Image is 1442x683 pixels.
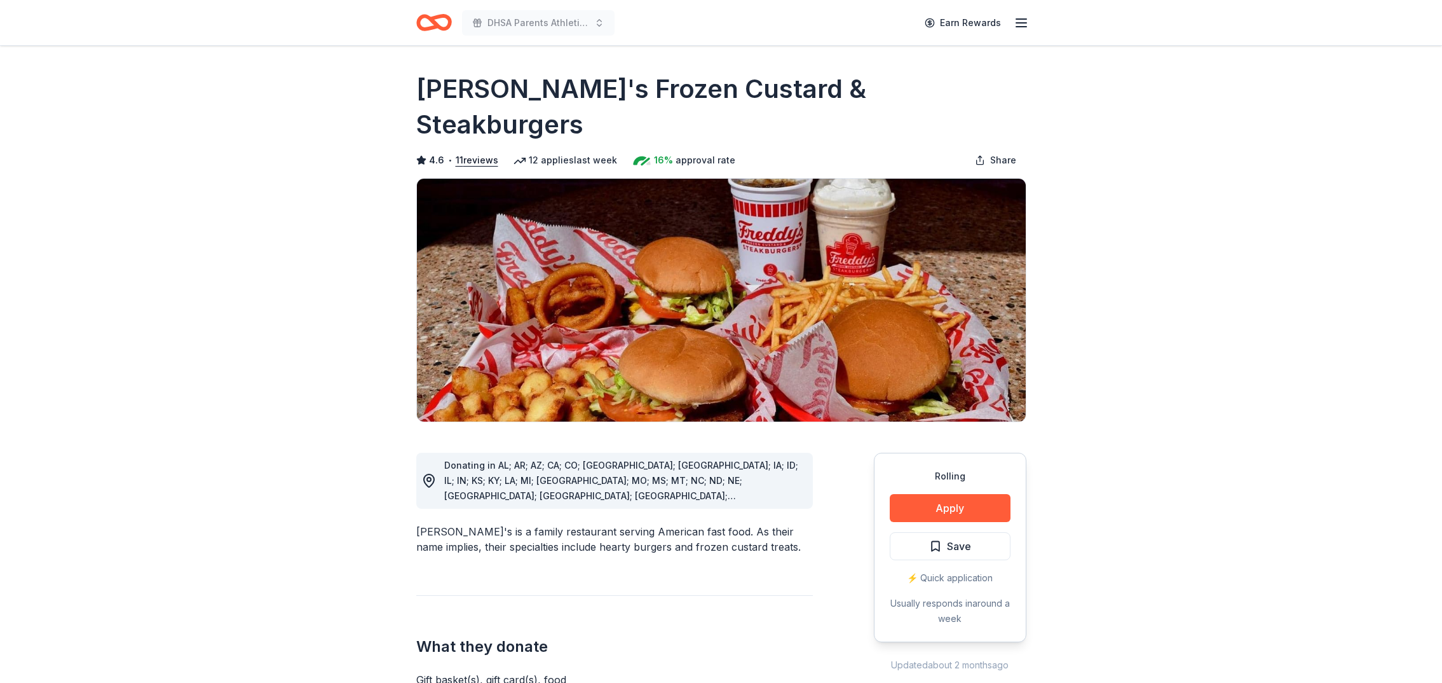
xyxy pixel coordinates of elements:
button: Apply [890,494,1010,522]
span: DHSA Parents Athletic Association Golf Outing [487,15,589,31]
span: Share [990,153,1016,168]
div: Usually responds in around a week [890,596,1010,626]
div: Updated about 2 months ago [874,658,1026,673]
span: Donating in AL; AR; AZ; CA; CO; [GEOGRAPHIC_DATA]; [GEOGRAPHIC_DATA]; IA; ID; IL; IN; KS; KY; LA;... [444,460,798,532]
div: [PERSON_NAME]'s is a family restaurant serving American fast food. As their name implies, their s... [416,524,813,555]
span: Save [947,538,971,555]
span: 4.6 [429,153,444,168]
button: Share [965,148,1026,173]
span: approval rate [676,153,735,168]
h1: [PERSON_NAME]'s Frozen Custard & Steakburgers [416,71,1026,142]
h2: What they donate [416,637,813,657]
div: ⚡️ Quick application [890,570,1010,586]
a: Earn Rewards [917,11,1009,34]
span: • [447,155,452,165]
div: 12 applies last week [514,153,617,168]
a: Home [416,8,452,38]
button: 11reviews [456,153,498,168]
button: Save [890,532,1010,560]
div: Rolling [890,469,1010,484]
img: Image for Freddy's Frozen Custard & Steakburgers [417,179,1026,422]
button: DHSA Parents Athletic Association Golf Outing [462,10,615,36]
span: 16% [654,153,673,168]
